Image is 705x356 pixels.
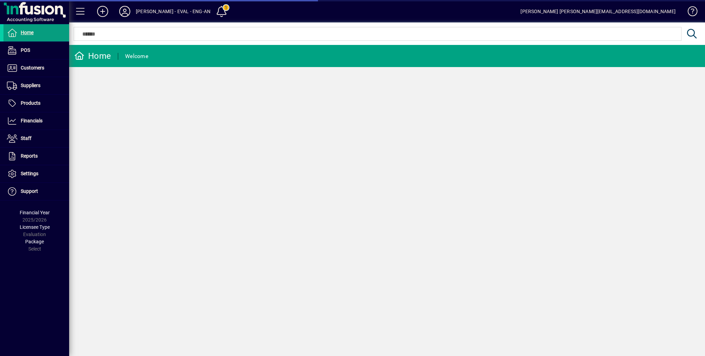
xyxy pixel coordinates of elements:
a: Customers [3,59,69,77]
span: Licensee Type [20,224,50,230]
a: Support [3,183,69,200]
button: Profile [114,5,136,18]
a: Staff [3,130,69,147]
div: [PERSON_NAME] [PERSON_NAME][EMAIL_ADDRESS][DOMAIN_NAME] [520,6,676,17]
span: Customers [21,65,44,71]
button: Add [92,5,114,18]
span: Staff [21,135,31,141]
span: Financial Year [20,210,50,215]
span: Financials [21,118,43,123]
span: Package [25,239,44,244]
a: Suppliers [3,77,69,94]
span: Support [21,188,38,194]
span: POS [21,47,30,53]
span: Products [21,100,40,106]
a: Products [3,95,69,112]
div: Welcome [125,51,148,62]
a: POS [3,42,69,59]
a: Financials [3,112,69,130]
span: Suppliers [21,83,40,88]
div: Home [74,50,111,62]
a: Reports [3,148,69,165]
a: Settings [3,165,69,182]
div: [PERSON_NAME] - EVAL - ENG-AN [136,6,210,17]
span: Home [21,30,34,35]
span: Settings [21,171,38,176]
a: Knowledge Base [683,1,696,24]
span: Reports [21,153,38,159]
